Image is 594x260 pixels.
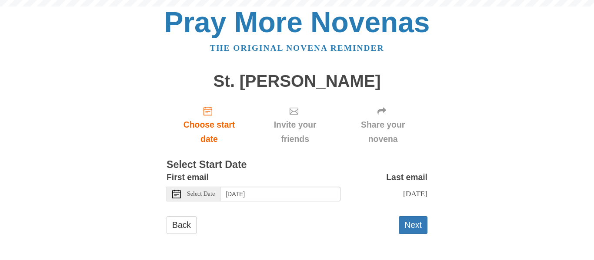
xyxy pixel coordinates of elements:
[167,216,197,234] a: Back
[399,216,427,234] button: Next
[347,118,419,146] span: Share your novena
[210,43,384,53] a: The original novena reminder
[167,99,252,151] a: Choose start date
[187,191,215,197] span: Select Date
[167,72,427,91] h1: St. [PERSON_NAME]
[167,159,427,171] h3: Select Start Date
[164,6,430,38] a: Pray More Novenas
[167,170,209,184] label: First email
[175,118,243,146] span: Choose start date
[338,99,427,151] div: Click "Next" to confirm your start date first.
[386,170,427,184] label: Last email
[252,99,338,151] div: Click "Next" to confirm your start date first.
[403,189,427,198] span: [DATE]
[260,118,330,146] span: Invite your friends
